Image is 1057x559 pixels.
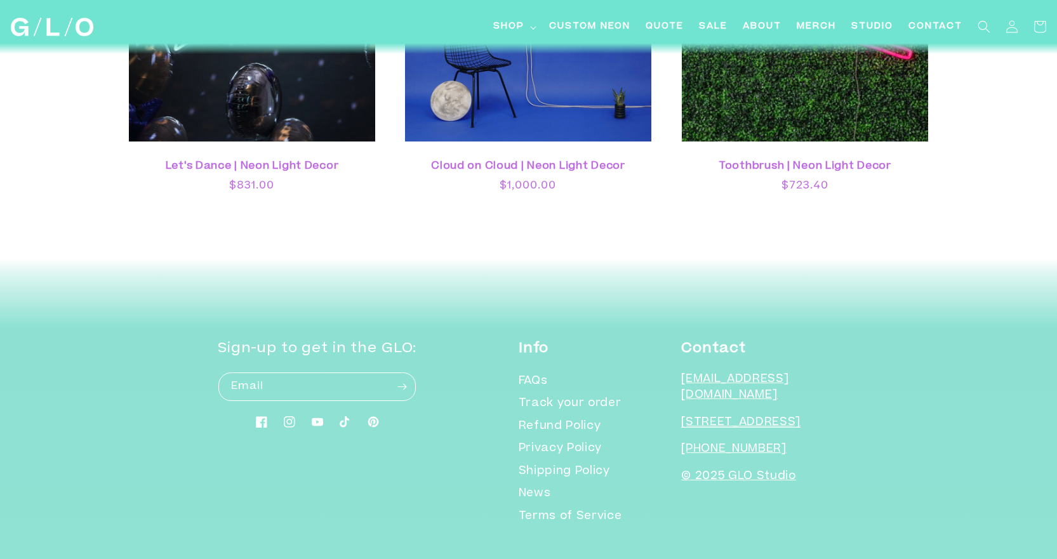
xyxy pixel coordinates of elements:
strong: Info [519,342,548,356]
a: Privacy Policy [519,438,602,461]
a: Refund Policy [519,416,601,438]
iframe: Chat Widget [828,381,1057,559]
p: © 2025 GLO Studio [681,469,839,485]
button: Subscribe [388,372,416,402]
summary: Search [970,13,998,41]
h2: Sign-up to get in the GLO: [218,339,416,359]
a: Toothbrush | Neon Light Decor [719,159,891,174]
a: Studio [844,13,901,41]
a: Custom Neon [542,13,638,41]
img: GLO Studio [11,18,93,36]
a: Merch [789,13,844,41]
a: [STREET_ADDRESS] [681,418,801,428]
a: Quote [638,13,691,41]
span: Shop [493,20,524,34]
span: Merch [797,20,836,34]
span: Custom Neon [549,20,630,34]
a: Let's Dance | Neon Light Decor [165,159,338,174]
a: Shipping Policy [519,461,610,483]
a: Cloud on Cloud | Neon Light Decor [432,159,626,174]
span: SALE [699,20,728,34]
a: Track your order [519,393,622,416]
span: Contact [908,20,962,34]
summary: Shop [486,13,542,41]
a: Contact [901,13,970,41]
p: [EMAIL_ADDRESS][DOMAIN_NAME] [681,372,839,404]
span: About [743,20,781,34]
p: [PHONE_NUMBER] [681,442,839,458]
a: About [735,13,789,41]
input: Email [218,372,416,401]
a: FAQs [519,374,548,393]
strong: Contact [681,342,745,356]
span: Studio [851,20,893,34]
a: Terms of Service [519,506,622,529]
a: GLO Studio [6,13,98,41]
a: SALE [691,13,735,41]
span: Quote [646,20,684,34]
a: News [519,483,551,506]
